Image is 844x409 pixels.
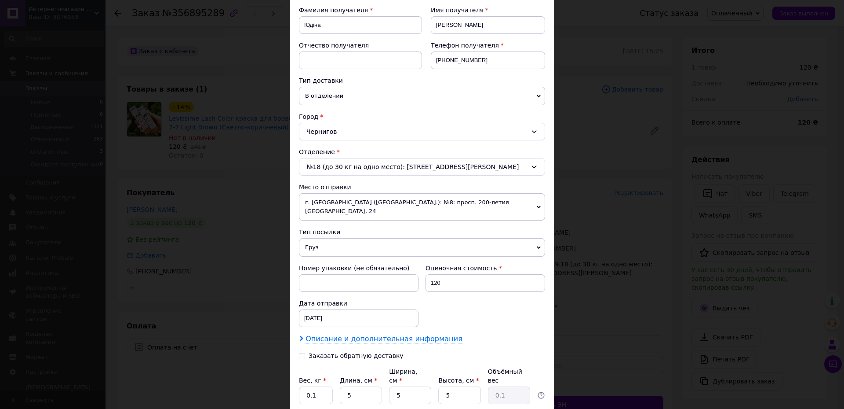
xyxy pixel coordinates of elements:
[299,193,545,221] span: г. [GEOGRAPHIC_DATA] ([GEOGRAPHIC_DATA].): №8: просп. 200-летия [GEOGRAPHIC_DATA], 24
[299,238,545,257] span: Груз
[340,377,377,384] label: Длина, см
[299,264,418,273] div: Номер упаковки (не обязательно)
[431,52,545,69] input: +380
[299,77,343,84] span: Тип доставки
[299,42,369,49] span: Отчество получателя
[438,377,479,384] label: Высота, см
[299,299,418,308] div: Дата отправки
[299,112,545,121] div: Город
[299,377,326,384] label: Вес, кг
[306,335,462,343] span: Описание и дополнительная информация
[299,147,545,156] div: Отделение
[299,87,545,105] span: В отделении
[488,367,530,385] div: Объёмный вес
[309,352,404,360] div: Заказать обратную доставку
[299,123,545,140] div: Чернигов
[426,264,545,273] div: Оценочная стоимость
[299,158,545,176] div: №18 (до 30 кг на одно место): [STREET_ADDRESS][PERSON_NAME]
[299,7,368,14] span: Фамилия получателя
[299,228,340,236] span: Тип посылки
[299,184,351,191] span: Место отправки
[431,7,484,14] span: Имя получателя
[389,368,417,384] label: Ширина, см
[431,42,499,49] span: Телефон получателя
